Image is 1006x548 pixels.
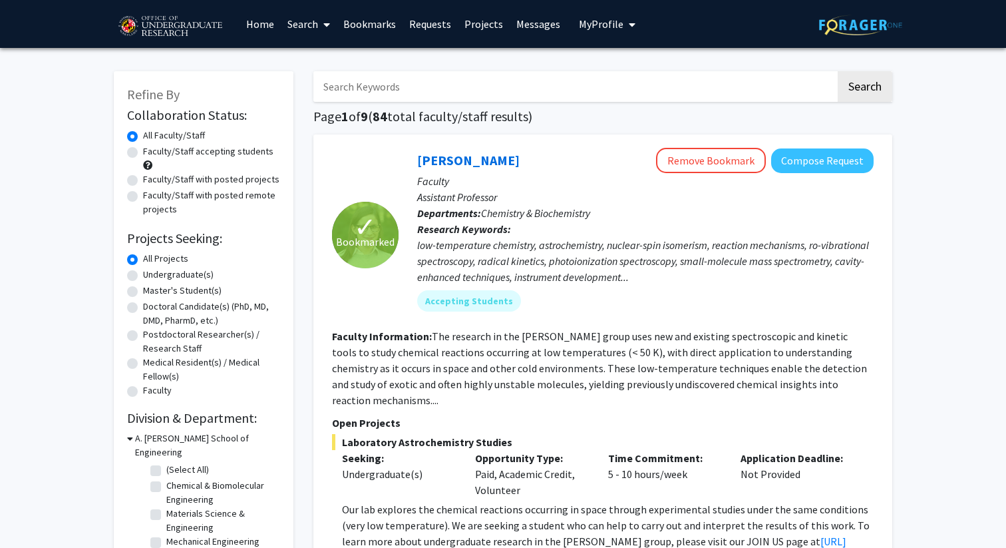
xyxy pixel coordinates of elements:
[127,410,280,426] h2: Division & Department:
[332,330,867,407] fg-read-more: The research in the [PERSON_NAME] group uses new and existing spectroscopic and kinetic tools to ...
[127,107,280,123] h2: Collaboration Status:
[579,17,623,31] span: My Profile
[417,237,874,285] div: low-temperature chemistry, astrochemistry, nuclear-spin isomerism, reaction mechanisms, ro-vibrat...
[143,300,280,328] label: Doctoral Candidate(s) (PhD, MD, DMD, PharmD, etc.)
[114,10,226,43] img: University of Maryland Logo
[341,108,349,125] span: 1
[166,507,277,535] label: Materials Science & Engineering
[332,434,874,450] span: Laboratory Astrochemistry Studies
[143,172,279,186] label: Faculty/Staff with posted projects
[417,290,521,312] mat-chip: Accepting Students
[417,189,874,205] p: Assistant Professor
[656,148,766,173] button: Remove Bookmark
[465,450,598,498] div: Paid, Academic Credit, Volunteer
[166,479,277,507] label: Chemical & Biomolecular Engineering
[417,206,481,220] b: Departments:
[143,188,280,216] label: Faculty/Staff with posted remote projects
[838,71,892,102] button: Search
[403,1,458,47] a: Requests
[417,173,874,189] p: Faculty
[475,450,588,466] p: Opportunity Type:
[313,71,836,102] input: Search Keywords
[361,108,368,125] span: 9
[417,222,511,236] b: Research Keywords:
[127,86,180,103] span: Refine By
[143,356,280,384] label: Medical Resident(s) / Medical Fellow(s)
[143,384,172,398] label: Faculty
[481,206,590,220] span: Chemistry & Biochemistry
[417,152,520,168] a: [PERSON_NAME]
[608,450,721,466] p: Time Commitment:
[143,268,214,282] label: Undergraduate(s)
[281,1,337,47] a: Search
[741,450,854,466] p: Application Deadline:
[819,15,902,35] img: ForagerOne Logo
[771,148,874,173] button: Compose Request to Leah Dodson
[373,108,387,125] span: 84
[143,284,222,298] label: Master's Student(s)
[458,1,510,47] a: Projects
[342,466,455,482] div: Undergraduate(s)
[127,230,280,246] h2: Projects Seeking:
[510,1,567,47] a: Messages
[731,450,864,498] div: Not Provided
[332,330,432,343] b: Faculty Information:
[336,234,395,250] span: Bookmarked
[135,431,280,459] h3: A. [PERSON_NAME] School of Engineering
[143,252,188,266] label: All Projects
[337,1,403,47] a: Bookmarks
[143,144,273,158] label: Faculty/Staff accepting students
[143,328,280,356] label: Postdoctoral Researcher(s) / Research Staff
[354,220,377,234] span: ✓
[332,415,874,431] p: Open Projects
[240,1,281,47] a: Home
[10,488,57,538] iframe: Chat
[313,109,892,125] h1: Page of ( total faculty/staff results)
[143,129,205,142] label: All Faculty/Staff
[598,450,731,498] div: 5 - 10 hours/week
[342,450,455,466] p: Seeking:
[166,463,209,477] label: (Select All)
